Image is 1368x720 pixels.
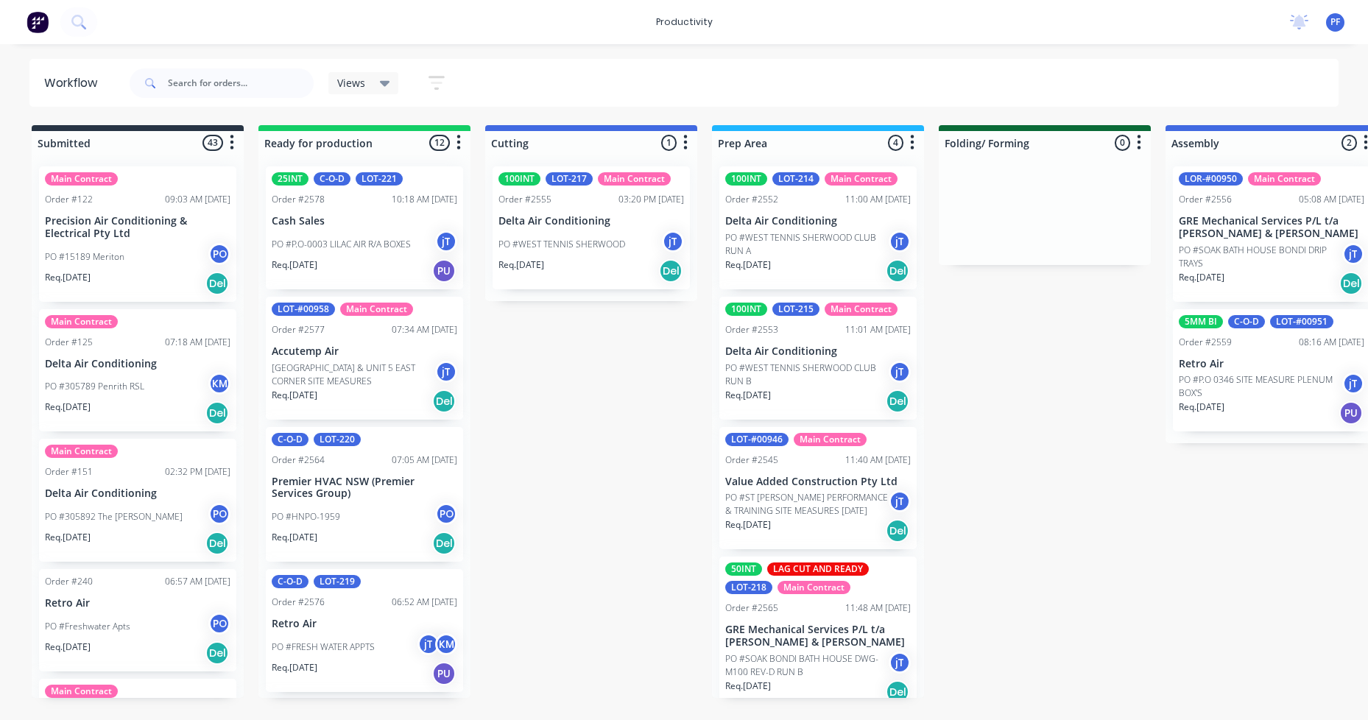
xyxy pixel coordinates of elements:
div: Main Contract [598,172,671,186]
p: PO #FRESH WATER APPTS [272,640,375,654]
p: Precision Air Conditioning & Electrical Pty Ltd [45,215,230,240]
div: jT [662,230,684,253]
div: Del [205,401,229,425]
div: Del [659,259,683,283]
div: Main Contract [825,303,898,316]
p: Req. [DATE] [272,531,317,544]
div: jT [889,361,911,383]
p: PO #SOAK BATH HOUSE BONDI DRIP TRAYS [1179,244,1342,270]
p: Req. [DATE] [272,661,317,674]
div: PO [208,503,230,525]
div: C-O-D [272,433,308,446]
div: jT [435,230,457,253]
div: Main ContractOrder #12209:03 AM [DATE]Precision Air Conditioning & Electrical Pty LtdPO #15189 Me... [39,166,236,302]
div: PO [435,503,457,525]
div: 11:00 AM [DATE] [845,193,911,206]
p: [GEOGRAPHIC_DATA] & UNIT 5 EAST CORNER SITE MEASURES [272,361,435,388]
div: jT [889,652,911,674]
div: 100INT [725,172,767,186]
div: Order #2565 [725,601,778,615]
span: PF [1330,15,1340,29]
div: Order #2559 [1179,336,1232,349]
div: Main Contract [340,303,413,316]
p: Req. [DATE] [725,680,771,693]
div: 100INTLOT-215Main ContractOrder #255311:01 AM [DATE]Delta Air ConditioningPO #WEST TENNIS SHERWOO... [719,297,917,420]
div: 11:01 AM [DATE] [845,323,911,336]
p: Delta Air Conditioning [725,345,911,358]
p: Req. [DATE] [725,518,771,532]
div: Order #122 [45,193,93,206]
div: C-O-D [1228,315,1265,328]
div: 11:40 AM [DATE] [845,453,911,467]
div: Main ContractOrder #12507:18 AM [DATE]Delta Air ConditioningPO #305789 Penrith RSLKMReq.[DATE]Del [39,309,236,432]
p: Req. [DATE] [45,400,91,414]
p: Req. [DATE] [45,531,91,544]
p: Req. [DATE] [725,389,771,402]
p: Delta Air Conditioning [498,215,684,227]
p: Delta Air Conditioning [45,487,230,500]
div: LOT-217 [546,172,593,186]
p: PO #P.O 0346 SITE MEASURE PLENUM BOX'S [1179,373,1342,400]
div: Del [205,641,229,665]
div: Main Contract [778,581,850,594]
div: Del [886,680,909,704]
div: PU [1339,401,1363,425]
p: Premier HVAC NSW (Premier Services Group) [272,476,457,501]
div: jT [889,490,911,512]
div: Main Contract [825,172,898,186]
div: 100INT [498,172,540,186]
div: KM [208,373,230,395]
div: Order #2578 [272,193,325,206]
p: Req. [DATE] [725,258,771,272]
div: Order #2553 [725,323,778,336]
div: LOT-#00958 [272,303,335,316]
div: Order #151 [45,465,93,479]
p: PO #WEST TENNIS SHERWOOD CLUB RUN B [725,361,889,388]
p: Value Added Construction Pty Ltd [725,476,911,488]
div: Order #2576 [272,596,325,609]
div: LOT-#00946 [725,433,789,446]
div: Workflow [44,74,105,92]
div: Del [886,519,909,543]
div: Del [205,272,229,295]
div: 08:16 AM [DATE] [1299,336,1364,349]
div: Main Contract [1248,172,1321,186]
p: PO #15189 Meriton [45,250,124,264]
p: Req. [DATE] [272,389,317,402]
div: Order #2577 [272,323,325,336]
div: LOT-218 [725,581,772,594]
div: Order #125 [45,336,93,349]
p: Req. [DATE] [45,640,91,654]
p: GRE Mechanical Services P/L t/a [PERSON_NAME] & [PERSON_NAME] [725,624,911,649]
div: LOT-221 [356,172,403,186]
div: productivity [649,11,720,33]
div: LAG CUT AND READY [767,562,869,576]
div: PO [208,613,230,635]
div: LOT-220 [314,433,361,446]
p: Retro Air [272,618,457,630]
p: Cash Sales [272,215,457,227]
p: GRE Mechanical Services P/L t/a [PERSON_NAME] & [PERSON_NAME] [1179,215,1364,240]
p: PO #P.O-0003 LILAC AIR R/A BOXES [272,238,411,251]
p: Req. [DATE] [45,271,91,284]
p: PO #305789 Penrith RSL [45,380,144,393]
p: Req. [DATE] [272,258,317,272]
div: LOT-#00946Main ContractOrder #254511:40 AM [DATE]Value Added Construction Pty LtdPO #ST [PERSON_N... [719,427,917,550]
div: Del [205,532,229,555]
div: LOR-#00950 [1179,172,1243,186]
div: 100INTLOT-217Main ContractOrder #255503:20 PM [DATE]Delta Air ConditioningPO #WEST TENNIS SHERWOO... [493,166,690,289]
div: 5MM BI [1179,315,1223,328]
div: jT [435,361,457,383]
p: Retro Air [45,597,230,610]
span: Views [337,75,365,91]
div: 100INT [725,303,767,316]
div: Main Contract [794,433,867,446]
img: Factory [27,11,49,33]
p: PO #SOAK BONDI BATH HOUSE DWG-M100 REV-D RUN B [725,652,889,679]
p: Delta Air Conditioning [725,215,911,227]
div: Del [886,259,909,283]
div: Del [432,389,456,413]
div: Main Contract [45,172,118,186]
p: Accutemp Air [272,345,457,358]
p: PO #WEST TENNIS SHERWOOD [498,238,625,251]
